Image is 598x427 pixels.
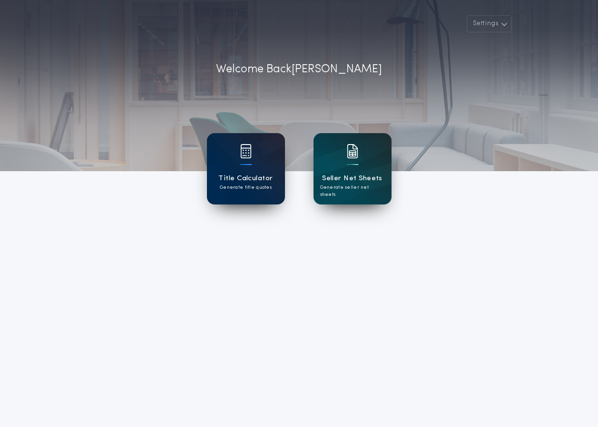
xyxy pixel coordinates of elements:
a: card iconSeller Net SheetsGenerate seller net sheets [314,133,392,204]
p: Generate seller net sheets [320,184,385,198]
a: card iconTitle CalculatorGenerate title quotes [207,133,285,204]
img: card icon [240,144,252,158]
button: Settings [467,15,511,32]
p: Welcome Back [PERSON_NAME] [216,61,382,78]
img: card icon [347,144,358,158]
h1: Seller Net Sheets [322,173,382,184]
h1: Title Calculator [218,173,273,184]
p: Generate title quotes [220,184,272,191]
